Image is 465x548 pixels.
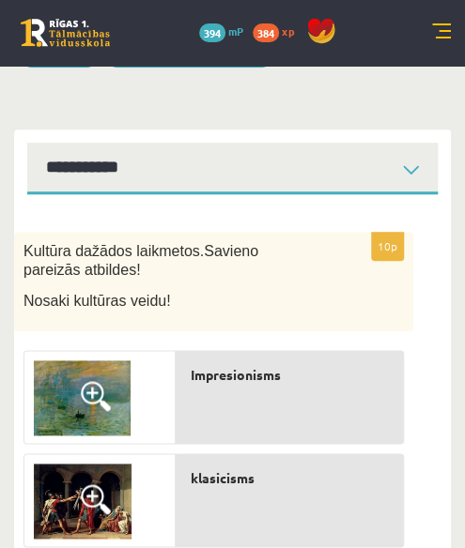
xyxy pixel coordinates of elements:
[23,243,204,259] span: Kultūra dažādos laikmetos.
[253,23,303,38] a: 384 xp
[21,19,110,47] a: Rīgas 1. Tālmācības vidusskola
[34,464,132,539] img: 7.jpg
[23,293,171,309] span: Nosaki kultūras veidu!
[34,360,131,435] img: 2.png
[191,365,281,385] span: Impresionisms
[228,23,243,38] span: mP
[253,23,279,42] span: 384
[199,23,225,42] span: 394
[282,23,294,38] span: xp
[191,468,255,488] span: klasicisms
[371,231,404,261] p: 10p
[23,243,258,279] span: Savieno pareizās atbildes!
